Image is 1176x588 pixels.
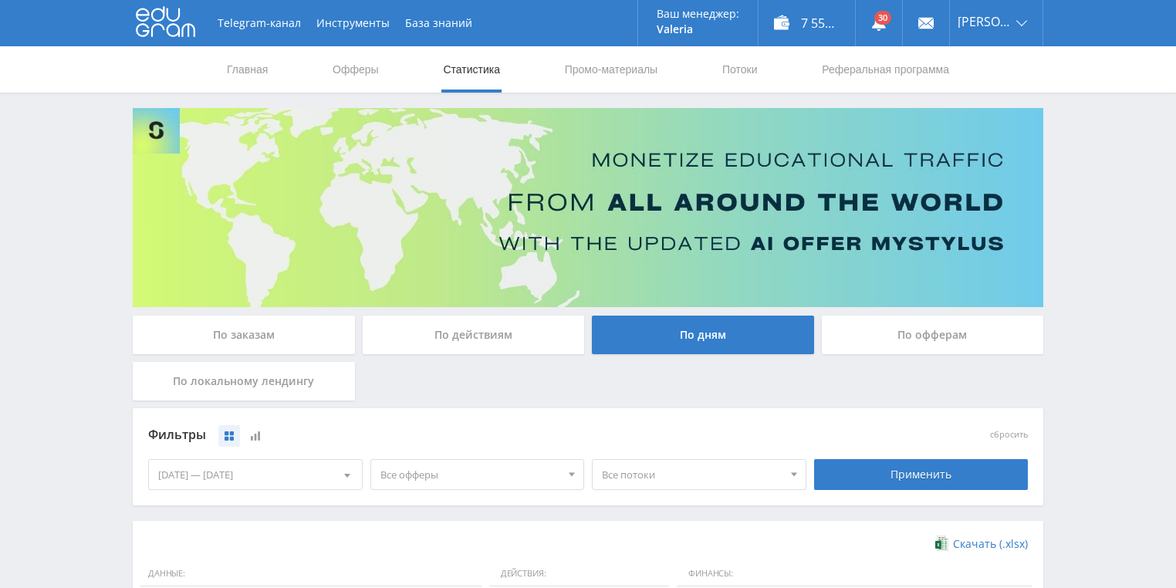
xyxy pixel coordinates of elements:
[363,316,585,354] div: По действиям
[592,316,814,354] div: По дням
[935,536,948,551] img: xlsx
[133,108,1043,307] img: Banner
[331,46,380,93] a: Офферы
[133,316,355,354] div: По заказам
[935,536,1028,552] a: Скачать (.xlsx)
[958,15,1012,28] span: [PERSON_NAME]
[953,538,1028,550] span: Скачать (.xlsx)
[814,459,1029,490] div: Применить
[148,424,806,447] div: Фильтры
[133,362,355,400] div: По локальному лендингу
[225,46,269,93] a: Главная
[380,460,561,489] span: Все офферы
[657,23,739,35] p: Valeria
[657,8,739,20] p: Ваш менеджер:
[149,460,362,489] div: [DATE] — [DATE]
[822,316,1044,354] div: По офферам
[563,46,659,93] a: Промо-материалы
[721,46,759,93] a: Потоки
[489,561,669,587] span: Действия:
[140,561,482,587] span: Данные:
[602,460,782,489] span: Все потоки
[677,561,1032,587] span: Финансы:
[820,46,951,93] a: Реферальная программа
[990,430,1028,440] button: сбросить
[441,46,502,93] a: Статистика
